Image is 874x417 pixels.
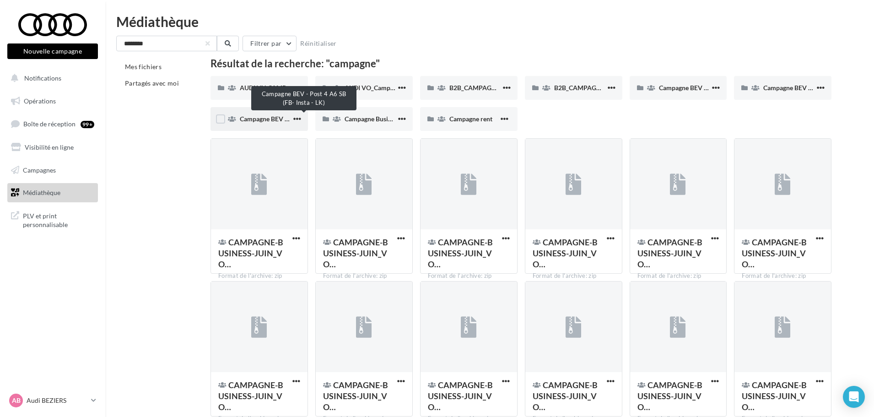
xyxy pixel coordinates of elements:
span: CAMPAGNE-BUSINESS-JUIN_VOLET-B2B_A3_VOL-META_1080x1920 [742,237,807,269]
button: Filtrer par [243,36,297,51]
span: CAMPAGNE-BUSINESS-JUIN_VOLET-B2B_A5_VOL-META_1080x1920 [742,380,807,412]
span: B2B_CAMPAGNE e-tron GT [449,84,529,92]
a: Campagnes [5,161,100,180]
span: B2B_CAMPAGNE OCTOBRE E-HYBRID [554,84,667,92]
div: Format de l'archive: zip [533,272,615,280]
a: PLV et print personnalisable [5,206,100,233]
span: Notifications [24,74,61,82]
div: Format de l'archive: zip [637,272,719,280]
div: Open Intercom Messenger [843,386,865,408]
span: Campagne BEV - Post 2 Q6 (FB - Insta - LK) [659,84,780,92]
div: Résultat de la recherche: "campagne" [210,59,831,69]
span: Mes fichiers [125,63,162,70]
div: Format de l'archive: zip [428,272,510,280]
span: PLV et print personnalisable [23,210,94,229]
div: Médiathèque [116,15,863,28]
span: Campagne BEV - Post 4 A6 SB (FB- Insta - LK) [240,115,368,123]
p: Audi BEZIERS [27,396,87,405]
span: CAMPAGNE-BUSINESS-JUIN_VOLET-B2B_A3_PL-META_1080x1920 [533,237,598,269]
button: Réinitialiser [297,38,340,49]
span: Campagnes [23,166,56,173]
a: AB Audi BEZIERS [7,392,98,409]
span: AUDI VO_Campagne_Octobre [345,84,430,92]
button: Notifications [5,69,96,88]
div: Format de l'archive: zip [742,272,824,280]
span: CAMPAGNE-BUSINESS-JUIN_VOLET-B2B_A3_VOL-META_1080x1080 [637,237,702,269]
span: Campagne rent [449,115,492,123]
span: CAMPAGNE-BUSINESS-JUIN_VOLET-B2B_A5_PL-META_1080x1080 [428,380,493,412]
div: Campagne BEV - Post 4 A6 SB (FB- Insta - LK) [251,86,356,110]
span: CAMPAGNE-BUSINESS-JUIN_VOLET-B2B_A3_CARR-META_1080x1920 [323,237,388,269]
a: Boîte de réception99+ [5,114,100,134]
button: Nouvelle campagne [7,43,98,59]
span: AUDI VN CAMPAGNE HYBRIDE RECHARGEABLE [240,84,383,92]
a: Opérations [5,92,100,111]
a: Visibilité en ligne [5,138,100,157]
span: CAMPAGNE-BUSINESS-JUIN_VOLET-B2B_A5_CARR-META_1080x1920 [323,380,388,412]
span: Visibilité en ligne [25,143,74,151]
span: CAMPAGNE-BUSINESS-JUIN_VOLET-B2B_A3_PL-META_1080x1080 [428,237,493,269]
div: Format de l'archive: zip [218,272,300,280]
span: CAMPAGNE-BUSINESS-JUIN_VOLET-B2B_A5_CARR-META_1080x1080 [218,380,283,412]
div: Format de l'archive: zip [323,272,405,280]
span: AB [12,396,21,405]
span: Campagne BEV - Post 3 Q6 SB [763,84,849,92]
div: 99+ [81,121,94,128]
span: CAMPAGNE-BUSINESS-JUIN_VOLET-B2B_A5_VOL-META_1080x1080 [637,380,702,412]
span: Boîte de réception [23,120,76,128]
span: Opérations [24,97,56,105]
span: Médiathèque [23,189,60,196]
span: CAMPAGNE-BUSINESS-JUIN_VOLET-B2B_A3_CARR-META_1080x1080 [218,237,283,269]
a: Médiathèque [5,183,100,202]
span: Campagne Business - Post 1 A3 SB (LK) [345,115,455,123]
span: CAMPAGNE-BUSINESS-JUIN_VOLET-B2B_A5_PL-META_1080x1920 [533,380,598,412]
span: Partagés avec moi [125,79,179,87]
